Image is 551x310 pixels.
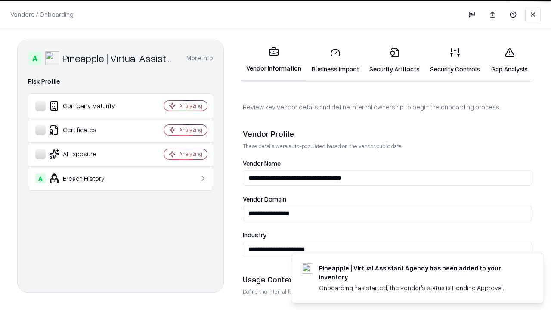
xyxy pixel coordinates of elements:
[243,160,532,167] label: Vendor Name
[28,51,42,65] div: A
[241,40,306,81] a: Vendor Information
[35,149,138,159] div: AI Exposure
[243,143,532,150] p: These details were auto-populated based on the vendor public data
[35,173,138,183] div: Breach History
[28,76,213,87] div: Risk Profile
[243,102,532,112] p: Review key vendor details and define internal ownership to begin the onboarding process.
[243,288,532,295] p: Define the internal team and reason for using this vendor. This helps assess business relevance a...
[319,283,523,292] div: Onboarding has started, the vendor's status is Pending Approval.
[186,50,213,66] button: More info
[243,129,532,139] div: Vendor Profile
[302,263,312,274] img: trypineapple.com
[243,274,532,285] div: Usage Context
[243,196,532,202] label: Vendor Domain
[243,232,532,238] label: Industry
[45,51,59,65] img: Pineapple | Virtual Assistant Agency
[319,263,523,282] div: Pineapple | Virtual Assistant Agency has been added to your inventory
[35,125,138,135] div: Certificates
[179,150,202,158] div: Analyzing
[179,126,202,133] div: Analyzing
[35,173,46,183] div: A
[364,40,425,81] a: Security Artifacts
[10,10,74,19] p: Vendors / Onboarding
[425,40,485,81] a: Security Controls
[35,101,138,111] div: Company Maturity
[485,40,534,81] a: Gap Analysis
[179,102,202,109] div: Analyzing
[306,40,364,81] a: Business Impact
[62,51,176,65] div: Pineapple | Virtual Assistant Agency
